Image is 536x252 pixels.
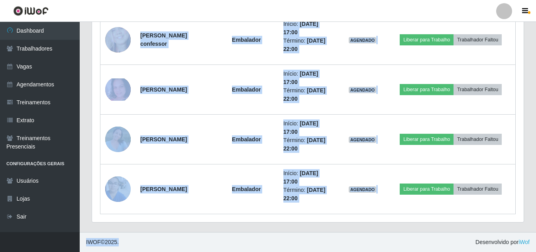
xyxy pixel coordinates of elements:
li: Término: [283,136,334,153]
button: Liberar para Trabalho [400,84,454,95]
strong: [PERSON_NAME] confessor [140,32,187,47]
a: iWof [518,239,530,245]
span: AGENDADO [349,37,377,43]
button: Trabalhador Faltou [454,184,502,195]
button: Trabalhador Faltou [454,134,502,145]
img: 1747872816580.jpeg [105,172,131,206]
span: © 2025 . [86,238,119,246]
li: Início: [283,169,334,186]
li: Início: [283,119,334,136]
button: Liberar para Trabalho [400,184,454,195]
span: IWOF [86,239,101,245]
time: [DATE] 17:00 [283,120,318,135]
span: AGENDADO [349,186,377,193]
img: CoreUI Logo [13,6,49,16]
strong: [PERSON_NAME] [140,136,187,143]
button: Liberar para Trabalho [400,134,454,145]
strong: Embalador [232,136,261,143]
span: AGENDADO [349,137,377,143]
li: Término: [283,37,334,53]
strong: Embalador [232,37,261,43]
strong: [PERSON_NAME] [140,186,187,192]
li: Término: [283,86,334,103]
strong: Embalador [232,86,261,93]
button: Trabalhador Faltou [454,84,502,95]
img: 1744415855733.jpeg [105,78,131,101]
img: 1650948199907.jpeg [105,12,131,68]
time: [DATE] 17:00 [283,170,318,185]
span: AGENDADO [349,87,377,93]
img: 1711583499693.jpeg [105,122,131,156]
button: Liberar para Trabalho [400,34,454,45]
strong: [PERSON_NAME] [140,86,187,93]
strong: Embalador [232,186,261,192]
li: Término: [283,186,334,203]
span: Desenvolvido por [475,238,530,246]
li: Início: [283,20,334,37]
li: Início: [283,70,334,86]
button: Trabalhador Faltou [454,34,502,45]
time: [DATE] 17:00 [283,70,318,85]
